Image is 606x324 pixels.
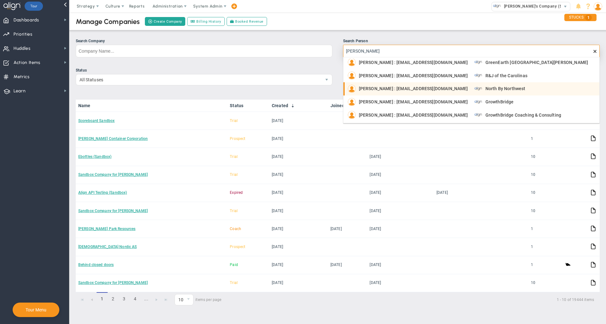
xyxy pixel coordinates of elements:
img: Brandon Henderson [348,58,356,66]
a: Billing History [187,17,225,26]
td: 10 [528,166,562,184]
input: Search Company [76,45,332,57]
td: [DATE] [434,184,476,202]
a: Booked Revenue [227,17,267,26]
img: GreenEarth Fort Collins [474,58,482,66]
span: [PERSON_NAME] : [EMAIL_ADDRESS][DOMAIN_NAME] [359,86,468,91]
a: [PERSON_NAME] Container Corporation [78,136,148,141]
input: Search Person [343,45,600,57]
span: Paid [230,263,238,267]
img: 48978.Person.photo [594,2,602,11]
div: Manage Companies [76,17,140,26]
a: Go to the next page [152,295,161,304]
a: Sandbox Company for [PERSON_NAME] [78,209,148,213]
img: GrowthBridge [474,98,482,106]
span: Trial [230,281,238,285]
td: [DATE] [269,148,328,166]
td: [DATE] [367,274,434,292]
td: [DATE] [269,184,328,202]
span: Trial [230,154,238,159]
img: R&J of the Carolinas [474,72,482,79]
span: items per page [175,294,222,305]
span: Dashboards [14,14,39,27]
a: Joined [330,103,365,108]
span: Trial [230,209,238,213]
span: Prospect [230,136,245,141]
span: GrowthBridge [485,100,514,104]
span: [PERSON_NAME] : [EMAIL_ADDRESS][DOMAIN_NAME] [359,73,468,78]
span: select [184,294,193,305]
td: [DATE] [367,148,434,166]
td: [DATE] [328,256,367,274]
td: 1 [528,130,562,148]
span: select [321,74,332,85]
a: 3 [119,292,130,306]
span: 10 [175,294,184,305]
span: Trial [230,172,238,177]
a: Sandbox Company for [PERSON_NAME] [78,281,148,285]
img: Brandon Henderson [348,72,356,79]
a: [DEMOGRAPHIC_DATA] Nordic AS [78,245,137,249]
td: 1 [528,256,562,274]
span: clear [600,49,605,54]
span: Expired [230,190,243,195]
span: 1 [585,14,592,21]
span: Administration [152,4,182,9]
span: 0 [175,294,193,305]
td: 1 [528,220,562,238]
a: Sandbox Company for [PERSON_NAME] [78,172,148,177]
span: Huddles [14,42,31,55]
a: Status [230,103,266,108]
td: 10 [528,184,562,202]
td: 1 [528,238,562,256]
button: Create Company [145,17,185,26]
img: Brandon Henderson [348,85,356,93]
span: System Admin [193,4,223,9]
div: STUCKS [564,14,597,21]
td: [DATE] [328,220,367,238]
button: Tour Menu [24,307,48,313]
td: [DATE] [367,256,434,274]
a: Created [272,103,325,108]
a: 4 [130,292,141,306]
a: Behind closed doors [78,263,114,267]
span: Strategy [77,4,95,9]
span: GreenEarth [GEOGRAPHIC_DATA][PERSON_NAME] [485,60,588,65]
td: 10 [528,148,562,166]
td: [DATE] [269,130,328,148]
a: Align API Testing (Sandbox) [78,190,127,195]
td: [DATE] [269,166,328,184]
td: [DATE] [269,238,328,256]
div: Search Person [343,38,600,44]
td: [DATE] [367,202,434,220]
td: [DATE] [269,112,328,130]
img: North By Northwest [474,85,482,93]
span: [PERSON_NAME] : [EMAIL_ADDRESS][DOMAIN_NAME] [359,60,468,65]
td: 10 [528,202,562,220]
td: [DATE] [367,166,434,184]
img: Brandon Henderson [348,111,356,119]
span: [PERSON_NAME]'s Company (Sandbox) [501,2,577,10]
span: [PERSON_NAME] : [EMAIL_ADDRESS][DOMAIN_NAME] [359,100,468,104]
a: ... [141,292,152,306]
td: [DATE] [269,202,328,220]
a: Ebottles (Sandbox) [78,154,111,159]
a: Name [78,103,225,108]
img: 33318.Company.photo [493,2,501,10]
span: [PERSON_NAME] : [EMAIL_ADDRESS][DOMAIN_NAME] [359,113,468,117]
span: Priorities [14,28,33,41]
span: All Statuses [76,74,321,85]
span: Coach [230,227,241,231]
img: GrowthBridge Coaching & Consulting [474,111,482,119]
td: [DATE] [367,184,434,202]
span: Action Items [14,56,40,69]
div: Status [76,67,332,73]
a: [PERSON_NAME] Park Resources [78,227,135,231]
span: 1 [97,292,108,306]
span: North By Northwest [485,86,526,91]
td: 10 [528,274,562,292]
span: R&J of the Carolinas [485,73,527,78]
span: 1 - 10 of 19444 items [229,296,594,304]
span: Learn [14,84,26,98]
td: [DATE] [367,220,434,238]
